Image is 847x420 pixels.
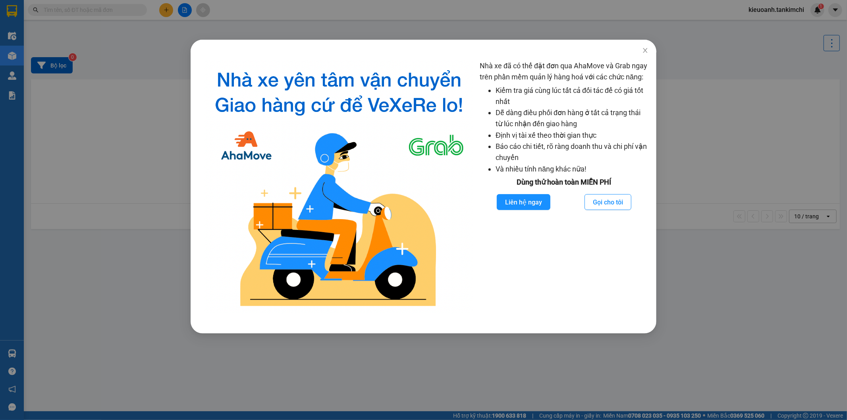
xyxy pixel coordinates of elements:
button: Liên hệ ngay [497,194,550,210]
li: Báo cáo chi tiết, rõ ràng doanh thu và chi phí vận chuyển [496,141,648,164]
li: Kiểm tra giá cùng lúc tất cả đối tác để có giá tốt nhất [496,85,648,108]
span: Gọi cho tôi [593,197,623,207]
div: Nhà xe đã có thể đặt đơn qua AhaMove và Grab ngay trên phần mềm quản lý hàng hoá với các chức năng: [480,60,648,314]
span: Liên hệ ngay [505,197,542,207]
span: close [642,47,648,54]
img: logo [205,60,473,314]
button: Gọi cho tôi [585,194,631,210]
li: Và nhiều tính năng khác nữa! [496,164,648,175]
li: Dễ dàng điều phối đơn hàng ở tất cả trạng thái từ lúc nhận đến giao hàng [496,107,648,130]
button: Close [634,40,656,62]
div: Dùng thử hoàn toàn MIỄN PHÍ [480,177,648,188]
li: Định vị tài xế theo thời gian thực [496,130,648,141]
